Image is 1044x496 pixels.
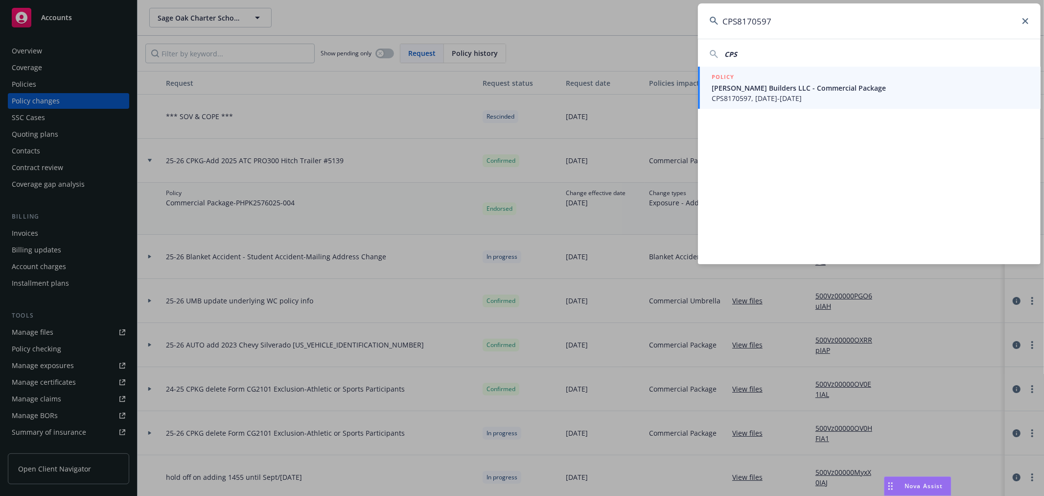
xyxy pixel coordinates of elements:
[698,3,1041,39] input: Search...
[884,477,897,496] div: Drag to move
[712,93,1029,103] span: CPS8170597, [DATE]-[DATE]
[884,476,951,496] button: Nova Assist
[712,83,1029,93] span: [PERSON_NAME] Builders LLC - Commercial Package
[905,482,943,490] span: Nova Assist
[698,67,1041,109] a: POLICY[PERSON_NAME] Builders LLC - Commercial PackageCPS8170597, [DATE]-[DATE]
[724,50,737,59] span: CPS
[712,72,734,82] h5: POLICY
